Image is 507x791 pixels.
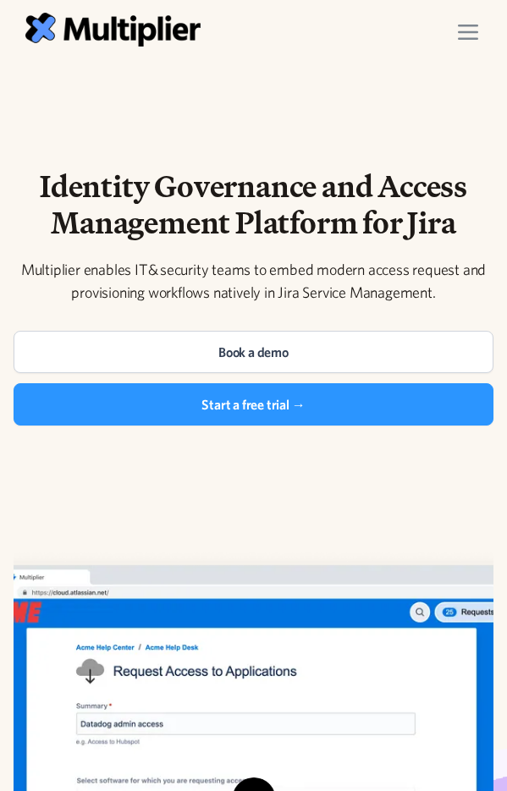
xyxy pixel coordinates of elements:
a: Start a free trial → [14,383,493,426]
div: Start a free trial → [201,394,305,415]
a: Book a demo [14,331,493,373]
div: menu [444,8,492,56]
div: Multiplier enables IT & security teams to embed modern access request and provisioning workflows ... [14,258,493,304]
div: Book a demo [218,342,289,362]
h1: Identity Governance and Access Management Platform for Jira [14,168,493,241]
